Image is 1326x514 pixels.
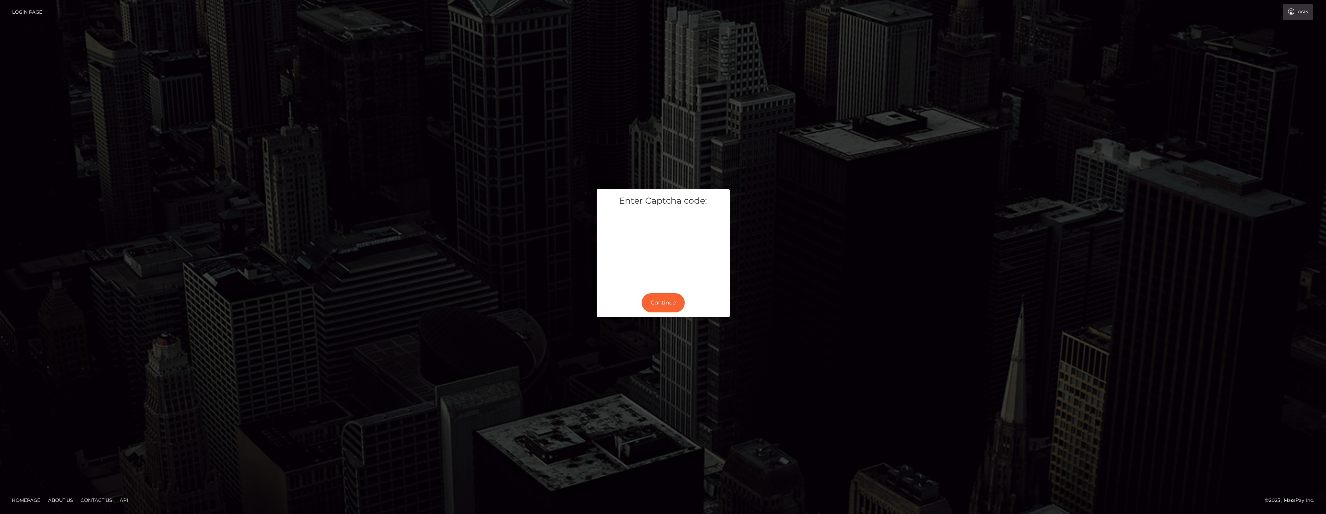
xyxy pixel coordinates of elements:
button: Continue [642,293,685,312]
a: Login [1283,4,1313,20]
a: About Us [45,494,76,506]
iframe: mtcaptcha [603,213,724,282]
a: Login Page [12,4,42,20]
a: API [117,494,131,506]
a: Homepage [9,494,43,506]
div: © 2025 , MassPay Inc. [1265,496,1320,505]
h5: Enter Captcha code: [603,195,724,207]
a: Contact Us [77,494,115,506]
